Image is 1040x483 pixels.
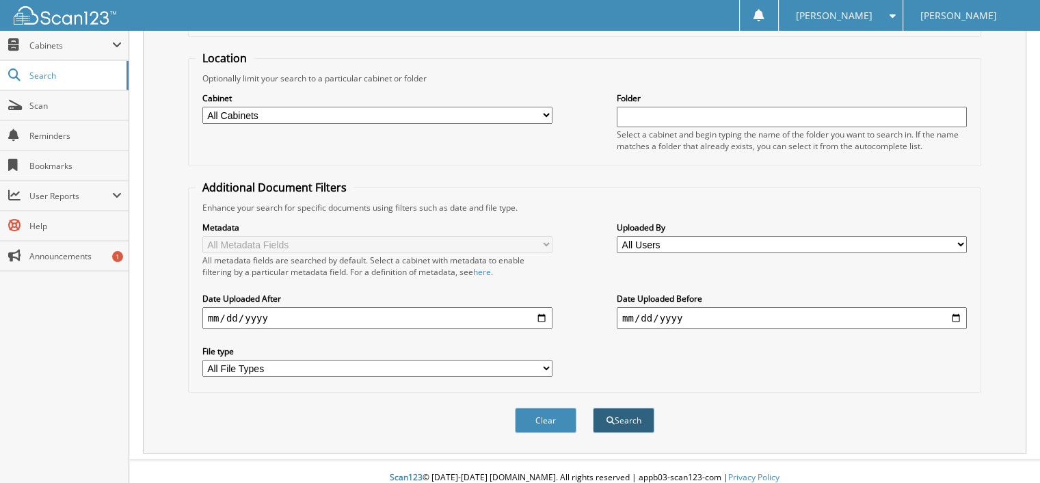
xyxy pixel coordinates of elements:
div: 1 [112,251,123,262]
label: File type [202,345,552,357]
span: Scan123 [390,471,423,483]
div: Enhance your search for specific documents using filters such as date and file type. [196,202,974,213]
span: User Reports [29,190,112,202]
div: Optionally limit your search to a particular cabinet or folder [196,73,974,84]
div: All metadata fields are searched by default. Select a cabinet with metadata to enable filtering b... [202,254,552,278]
span: Help [29,220,122,232]
label: Folder [617,92,967,104]
button: Search [593,408,654,433]
span: [PERSON_NAME] [796,12,872,20]
span: Cabinets [29,40,112,51]
label: Uploaded By [617,222,967,233]
input: end [617,307,967,329]
span: Announcements [29,250,122,262]
img: scan123-logo-white.svg [14,6,116,25]
span: Search [29,70,120,81]
span: Scan [29,100,122,112]
legend: Additional Document Filters [196,180,354,195]
button: Clear [515,408,576,433]
a: here [473,266,491,278]
label: Date Uploaded Before [617,293,967,304]
label: Metadata [202,222,552,233]
a: Privacy Policy [728,471,779,483]
div: Select a cabinet and begin typing the name of the folder you want to search in. If the name match... [617,129,967,152]
legend: Location [196,51,254,66]
span: Bookmarks [29,160,122,172]
label: Date Uploaded After [202,293,552,304]
span: Reminders [29,130,122,142]
input: start [202,307,552,329]
span: [PERSON_NAME] [920,12,997,20]
label: Cabinet [202,92,552,104]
